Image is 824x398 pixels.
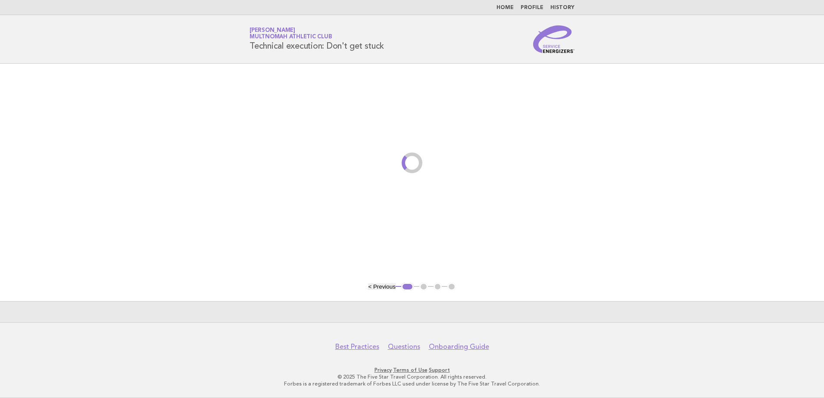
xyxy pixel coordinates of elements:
[250,28,332,40] a: [PERSON_NAME]Multnomah Athletic Club
[429,367,450,373] a: Support
[375,367,392,373] a: Privacy
[148,373,676,380] p: © 2025 The Five Star Travel Corporation. All rights reserved.
[550,5,574,10] a: History
[148,380,676,387] p: Forbes is a registered trademark of Forbes LLC used under license by The Five Star Travel Corpora...
[250,34,332,40] span: Multnomah Athletic Club
[533,25,574,53] img: Service Energizers
[335,342,379,351] a: Best Practices
[388,342,420,351] a: Questions
[496,5,514,10] a: Home
[429,342,489,351] a: Onboarding Guide
[250,28,384,50] h1: Technical execution: Don't get stuck
[148,367,676,373] p: · ·
[521,5,543,10] a: Profile
[393,367,428,373] a: Terms of Use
